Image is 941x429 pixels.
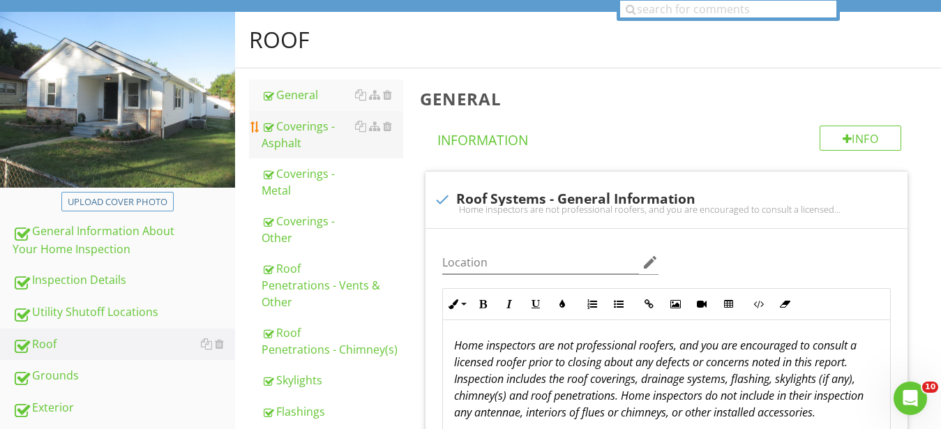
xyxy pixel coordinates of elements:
[262,213,403,246] div: Coverings - Other
[922,382,938,393] span: 10
[437,126,901,149] h4: Information
[442,251,638,274] input: Location
[420,89,919,108] h3: General
[549,291,575,317] button: Colors
[13,336,235,354] div: Roof
[13,223,235,257] div: General Information About Your Home Inspection
[262,403,403,420] div: Flashings
[496,291,522,317] button: Italic (Ctrl+I)
[434,204,899,215] div: Home inspectors are not professional roofers, and you are encouraged to consult a licensed roofer...
[454,338,864,420] em: Home inspectors are not professional roofers, and you are encouraged to consult a licensed roofer...
[68,195,167,209] div: Upload cover photo
[262,118,403,151] div: Coverings - Asphalt
[605,291,632,317] button: Unordered List
[443,291,469,317] button: Inline Style
[262,86,403,103] div: General
[61,192,174,211] button: Upload cover photo
[249,26,310,54] div: Roof
[13,303,235,322] div: Utility Shutoff Locations
[579,291,605,317] button: Ordered List
[13,367,235,385] div: Grounds
[262,372,403,389] div: Skylights
[771,291,798,317] button: Clear Formatting
[522,291,549,317] button: Underline (Ctrl+U)
[262,324,403,358] div: Roof Penetrations - Chimney(s)
[745,291,771,317] button: Code View
[13,399,235,417] div: Exterior
[262,260,403,310] div: Roof Penetrations - Vents & Other
[820,126,902,151] div: Info
[642,254,658,271] i: edit
[13,271,235,289] div: Inspection Details
[662,291,688,317] button: Insert Image (Ctrl+P)
[262,165,403,199] div: Coverings - Metal
[620,1,836,17] input: search for comments
[469,291,496,317] button: Bold (Ctrl+B)
[894,382,927,415] iframe: Intercom live chat
[715,291,741,317] button: Insert Table
[688,291,715,317] button: Insert Video
[635,291,662,317] button: Insert Link (Ctrl+K)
